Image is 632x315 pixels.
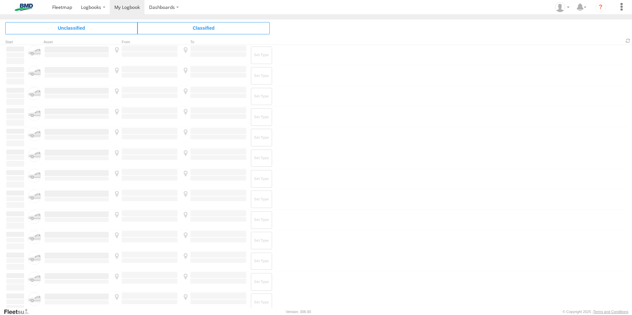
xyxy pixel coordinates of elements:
[624,38,632,44] span: Refresh
[563,310,628,314] div: © Copyright 2025 -
[553,2,572,12] div: Macgregor (Greg) Burns
[112,41,178,44] div: From
[4,308,34,315] a: Visit our Website
[7,4,41,11] img: bmd-logo.svg
[286,310,311,314] div: Version: 306.00
[138,22,270,34] span: Click to view Classified Trips
[595,2,606,13] i: ?
[5,22,138,34] span: Click to view Unclassified Trips
[44,41,110,44] div: Asset
[181,41,247,44] div: To
[5,41,25,44] div: Click to Sort
[593,310,628,314] a: Terms and Conditions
